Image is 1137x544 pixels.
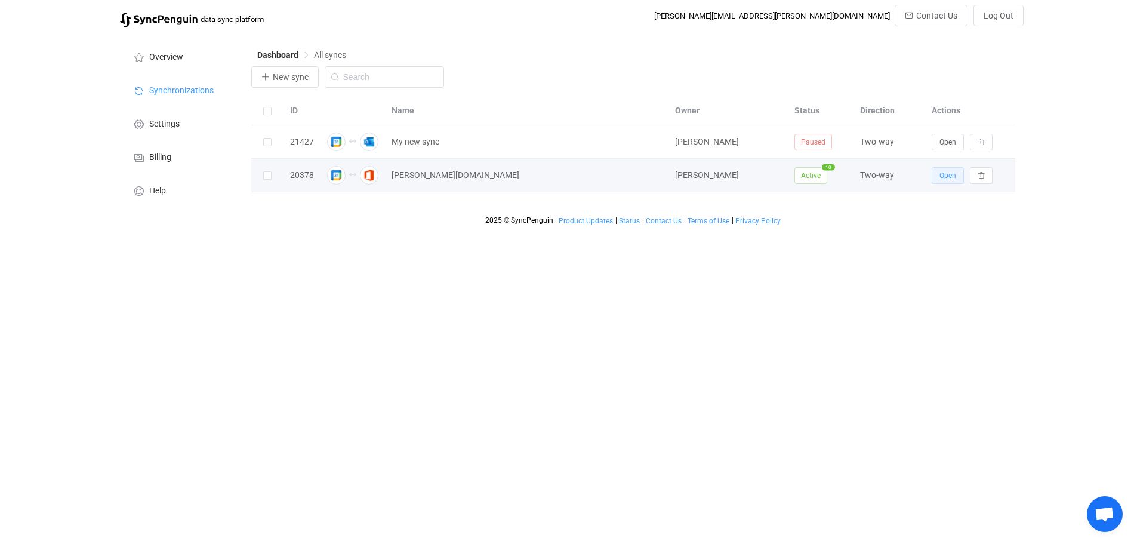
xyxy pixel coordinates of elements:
span: Synchronizations [149,86,214,96]
img: outlook.png [360,133,378,151]
span: New sync [273,72,309,82]
span: Paused [794,134,832,150]
span: Dashboard [257,50,298,60]
span: | [732,216,734,225]
div: Breadcrumb [257,51,346,59]
span: Status [619,217,640,225]
div: [PERSON_NAME][EMAIL_ADDRESS][PERSON_NAME][DOMAIN_NAME] [654,11,890,20]
span: All syncs [314,50,346,60]
div: Owner [669,104,788,118]
img: syncpenguin.svg [120,13,198,27]
span: Open [939,171,956,180]
span: Active [794,167,827,184]
img: google.png [327,166,346,185]
span: Open [939,138,956,146]
a: Overview [120,39,239,73]
a: Contact Us [645,217,682,225]
span: | [684,216,686,225]
a: Synchronizations [120,73,239,106]
span: | [555,216,557,225]
span: [PERSON_NAME] [675,170,739,180]
span: 10 [822,164,835,170]
div: Two-way [854,168,926,182]
span: | [642,216,644,225]
img: microsoft365.png [360,166,378,185]
span: My new sync [392,135,439,149]
span: Contact Us [646,217,682,225]
span: [PERSON_NAME][DOMAIN_NAME] [392,168,519,182]
span: | [198,11,201,27]
div: Open chat [1087,496,1123,532]
div: Status [788,104,854,118]
button: New sync [251,66,319,88]
span: Billing [149,153,171,162]
div: 21427 [284,135,320,149]
div: Direction [854,104,926,118]
span: Overview [149,53,183,62]
a: Help [120,173,239,207]
div: Name [386,104,669,118]
div: ID [284,104,320,118]
button: Open [932,167,964,184]
button: Log Out [973,5,1024,26]
a: Open [932,137,964,146]
span: [PERSON_NAME] [675,137,739,146]
span: Settings [149,119,180,129]
button: Open [932,134,964,150]
span: Help [149,186,166,196]
span: Contact Us [916,11,957,20]
span: | [615,216,617,225]
img: google.png [327,133,346,151]
span: 2025 © SyncPenguin [485,216,553,225]
a: Billing [120,140,239,173]
a: Terms of Use [687,217,730,225]
a: Open [932,170,964,180]
button: Contact Us [895,5,967,26]
span: Log Out [984,11,1013,20]
div: Actions [926,104,1015,118]
span: Terms of Use [688,217,729,225]
span: data sync platform [201,15,264,24]
a: |data sync platform [120,11,264,27]
div: 20378 [284,168,320,182]
a: Product Updates [558,217,614,225]
span: Product Updates [559,217,613,225]
a: Status [618,217,640,225]
div: Two-way [854,135,926,149]
a: Privacy Policy [735,217,781,225]
a: Settings [120,106,239,140]
input: Search [325,66,444,88]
